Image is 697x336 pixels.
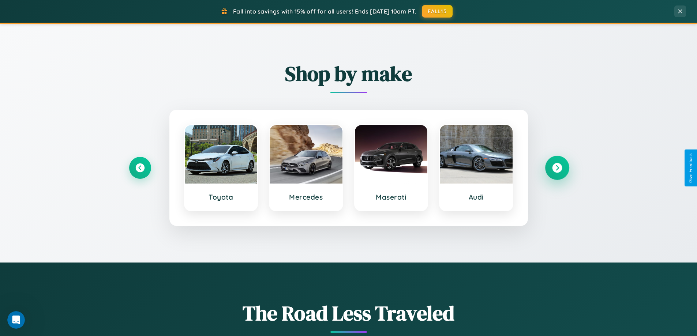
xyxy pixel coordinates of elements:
[422,5,453,18] button: FALL15
[129,60,568,88] h2: Shop by make
[362,193,420,201] h3: Maserati
[277,193,335,201] h3: Mercedes
[233,8,416,15] span: Fall into savings with 15% off for all users! Ends [DATE] 10am PT.
[688,153,693,183] div: Give Feedback
[7,311,25,329] iframe: Intercom live chat
[192,193,250,201] h3: Toyota
[129,299,568,327] h1: The Road Less Traveled
[447,193,505,201] h3: Audi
